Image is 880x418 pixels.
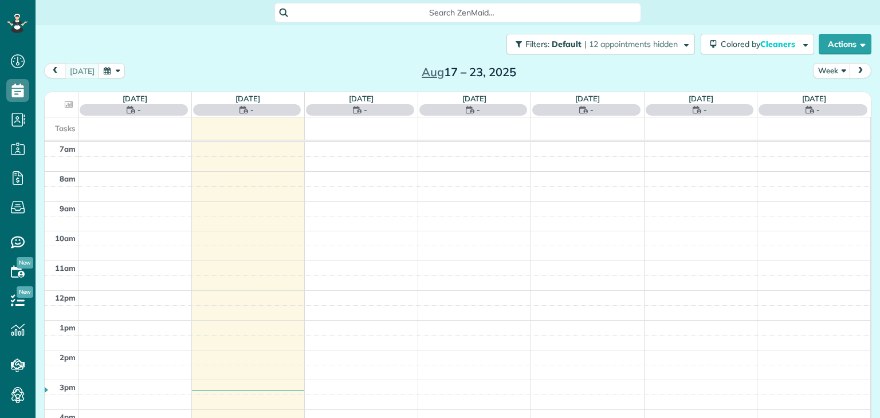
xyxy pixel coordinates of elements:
[552,39,582,49] span: Default
[55,124,76,133] span: Tasks
[575,94,600,103] a: [DATE]
[701,34,814,54] button: Colored byCleaners
[850,63,871,78] button: next
[60,323,76,332] span: 1pm
[422,65,444,79] span: Aug
[462,94,487,103] a: [DATE]
[60,353,76,362] span: 2pm
[60,174,76,183] span: 8am
[525,39,549,49] span: Filters:
[501,34,695,54] a: Filters: Default | 12 appointments hidden
[397,66,540,78] h2: 17 – 23, 2025
[55,293,76,302] span: 12pm
[704,104,707,116] span: -
[590,104,594,116] span: -
[137,104,141,116] span: -
[55,263,76,273] span: 11am
[760,39,797,49] span: Cleaners
[477,104,480,116] span: -
[506,34,695,54] button: Filters: Default | 12 appointments hidden
[44,63,66,78] button: prev
[721,39,799,49] span: Colored by
[60,382,76,392] span: 3pm
[349,94,374,103] a: [DATE]
[60,144,76,153] span: 7am
[250,104,254,116] span: -
[584,39,678,49] span: | 12 appointments hidden
[55,234,76,243] span: 10am
[17,257,33,269] span: New
[819,34,871,54] button: Actions
[17,286,33,298] span: New
[802,94,827,103] a: [DATE]
[123,94,147,103] a: [DATE]
[65,63,100,78] button: [DATE]
[60,204,76,213] span: 9am
[689,94,713,103] a: [DATE]
[816,104,820,116] span: -
[813,63,851,78] button: Week
[364,104,367,116] span: -
[235,94,260,103] a: [DATE]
